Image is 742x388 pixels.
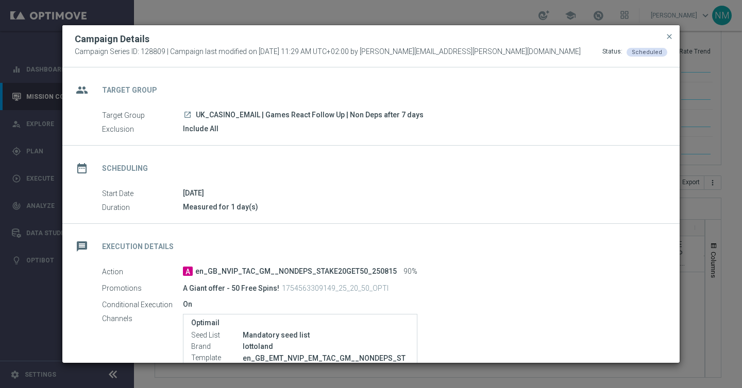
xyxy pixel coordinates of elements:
span: en_GB_NVIP_TAC_GM__NONDEPS_STAKE20GET50_250815 [195,267,397,276]
span: Campaign Series ID: 128809 | Campaign last modified on [DATE] 11:29 AM UTC+02:00 by [PERSON_NAME]... [75,47,581,57]
label: Seed List [191,331,243,340]
span: Scheduled [632,49,662,56]
span: UK_CASINO_EMAIL | Games React Follow Up | Non Deps after 7 days [196,111,424,120]
div: Measured for 1 day(s) [183,202,660,212]
p: 1754563309149_25_20_50_OPTI [282,284,389,293]
span: 90% [403,267,417,276]
label: Conditional Execution [102,300,183,309]
label: Brand [191,342,243,351]
label: Channels [102,314,183,323]
label: Exclusion [102,125,183,134]
div: Mandatory seed list [243,330,409,340]
label: Optimail [191,319,409,327]
label: Template [191,354,243,363]
div: lottoland [243,341,409,351]
h2: Campaign Details [75,33,149,45]
label: Promotions [102,284,183,293]
h2: Execution Details [102,242,174,252]
h2: Target Group [102,85,157,95]
label: Action [102,267,183,276]
span: close [665,32,673,41]
p: A Giant offer - 50 Free Spins! [183,284,279,293]
h2: Scheduling [102,164,148,173]
p: en_GB_EMT_NVIP_EM_TAC_GM__NONDEPS_STAKE20GET50_250815 [243,354,409,372]
i: group [73,81,91,99]
i: message [73,237,91,256]
div: On [183,299,660,309]
div: Include All [183,124,660,134]
colored-tag: Scheduled [627,47,667,56]
label: Target Group [102,111,183,120]
i: date_range [73,159,91,178]
div: [DATE] [183,188,660,198]
span: A [183,267,193,276]
a: launch [183,111,192,120]
label: Duration [102,203,183,212]
i: launch [183,111,192,119]
div: Status: [602,47,622,57]
label: Start Date [102,189,183,198]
